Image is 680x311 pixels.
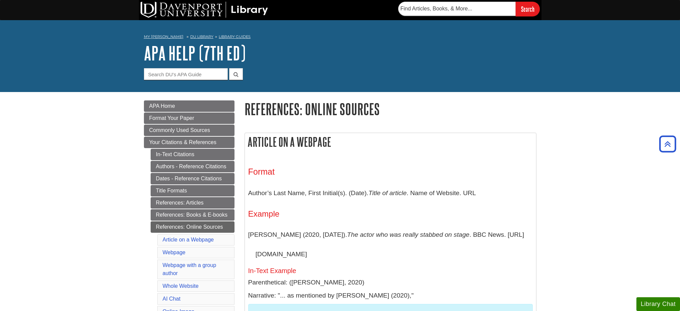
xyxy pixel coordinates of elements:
[245,133,536,151] h2: Article on a Webpage
[144,113,234,124] a: Format Your Paper
[163,250,186,255] a: Webpage
[248,267,533,274] h5: In-Text Example
[248,167,533,177] h3: Format
[245,100,536,118] h1: References: Online Sources
[149,115,194,121] span: Format Your Paper
[190,34,213,39] a: DU Library
[151,149,234,160] a: In-Text Citations
[368,189,407,196] i: Title of article
[151,197,234,209] a: References: Articles
[151,161,234,172] a: Authors - Reference Citations
[347,231,470,238] i: The actor who was really stabbed on stage
[657,139,678,148] a: Back to Top
[398,2,540,16] form: Searches DU Library's articles, books, and more
[149,139,216,145] span: Your Citations & References
[144,34,184,40] a: My [PERSON_NAME]
[248,210,533,218] h4: Example
[144,43,246,63] a: APA Help (7th Ed)
[151,221,234,233] a: References: Online Sources
[248,183,533,203] p: Author’s Last Name, First Initial(s). (Date). . Name of Website. URL
[141,2,268,18] img: DU Library
[163,262,216,276] a: Webpage with a group author
[144,100,234,112] a: APA Home
[151,209,234,221] a: References: Books & E-books
[144,125,234,136] a: Commonly Used Sources
[398,2,516,16] input: Find Articles, Books, & More...
[163,296,180,302] a: AI Chat
[163,237,214,242] a: Article on a Webpage
[248,278,533,287] p: Parenthetical: ([PERSON_NAME], 2020)
[516,2,540,16] input: Search
[636,297,680,311] button: Library Chat
[151,185,234,196] a: Title Formats
[144,32,536,43] nav: breadcrumb
[151,173,234,184] a: Dates - Reference Citations
[144,68,228,80] input: Search DU's APA Guide
[248,225,533,264] p: [PERSON_NAME] (2020, [DATE]). . BBC News. [URL][DOMAIN_NAME]
[163,283,199,289] a: Whole Website
[149,127,210,133] span: Commonly Used Sources
[248,291,533,301] p: Narrative: "... as mentioned by [PERSON_NAME] (2020),"
[149,103,175,109] span: APA Home
[144,137,234,148] a: Your Citations & References
[219,34,251,39] a: Library Guides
